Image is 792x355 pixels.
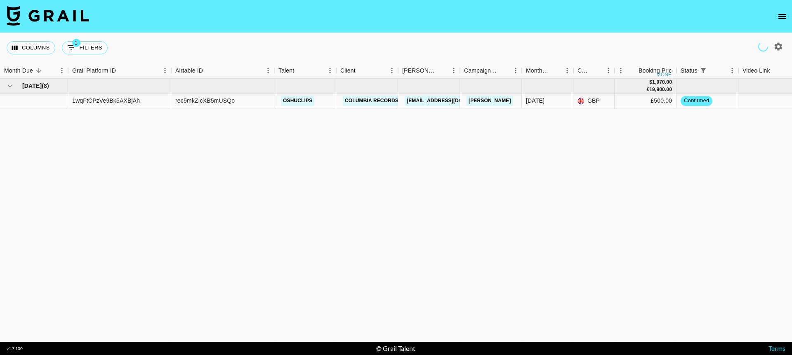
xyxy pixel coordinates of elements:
span: ( 8 ) [42,82,49,90]
div: 1,970.00 [652,79,672,86]
div: Currency [577,63,591,79]
button: Sort [356,65,367,76]
div: Month Due [522,63,573,79]
div: Grail Platform ID [72,63,116,79]
div: money [657,72,675,77]
div: [PERSON_NAME] [402,63,436,79]
button: Menu [262,64,274,77]
a: [EMAIL_ADDRESS][DOMAIN_NAME] [405,96,497,106]
button: Sort [203,65,214,76]
button: Menu [561,64,573,77]
button: Menu [324,64,336,77]
button: Sort [770,65,782,76]
div: Talent [274,63,336,79]
div: Month Due [4,63,33,79]
div: Airtable ID [175,63,203,79]
button: Menu [448,64,460,77]
div: 18,809.00 [649,341,672,348]
div: Status [676,63,738,79]
div: rec5mkZIcXB5mUSQo [175,96,235,105]
a: Columbia Records [GEOGRAPHIC_DATA] [343,96,456,106]
button: Sort [33,65,45,76]
div: Currency [573,63,615,79]
div: £ [646,86,649,93]
button: Menu [602,64,615,77]
button: Show filters [62,41,108,54]
span: [DATE] [22,82,42,90]
div: Booker [398,63,460,79]
button: Menu [615,64,627,77]
div: Booking Price [639,63,675,79]
button: Menu [509,64,522,77]
button: Sort [591,65,602,76]
button: Sort [498,65,509,76]
span: 1 [72,39,80,47]
div: Grail Platform ID [68,63,171,79]
button: Sort [436,65,448,76]
div: Status [681,63,698,79]
button: Sort [549,65,561,76]
div: $ [649,79,652,86]
div: £500.00 [615,94,676,108]
div: 1wqFtCPzVe9Bk5AXBjAh [72,96,140,105]
div: Airtable ID [171,63,274,79]
button: hide children [4,80,16,92]
div: Sep '25 [526,96,544,105]
div: © Grail Talent [376,344,415,353]
button: Show filters [698,65,709,76]
span: confirmed [681,97,712,105]
button: Menu [726,64,738,77]
img: Grail Talent [7,6,89,26]
div: Campaign (Type) [460,63,522,79]
div: GBP [573,94,615,108]
button: Sort [294,65,306,76]
button: open drawer [774,8,790,25]
div: v 1.7.100 [7,346,23,351]
div: $ [646,341,649,348]
div: Talent [278,63,294,79]
button: Sort [709,65,721,76]
div: Video Link [742,63,770,79]
div: 1 active filter [698,65,709,76]
button: Menu [159,64,171,77]
button: Menu [386,64,398,77]
button: Select columns [7,41,55,54]
div: Month Due [526,63,549,79]
button: Sort [116,65,127,76]
div: Client [340,63,356,79]
button: Menu [56,64,68,77]
div: 19,900.00 [649,86,672,93]
a: [PERSON_NAME] [467,96,513,106]
button: Sort [627,65,639,76]
div: Client [336,63,398,79]
a: Terms [768,344,785,352]
span: Refreshing clients, managers, users, talent, campaigns... [756,40,770,54]
a: oshuclips [281,96,314,106]
div: Campaign (Type) [464,63,498,79]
